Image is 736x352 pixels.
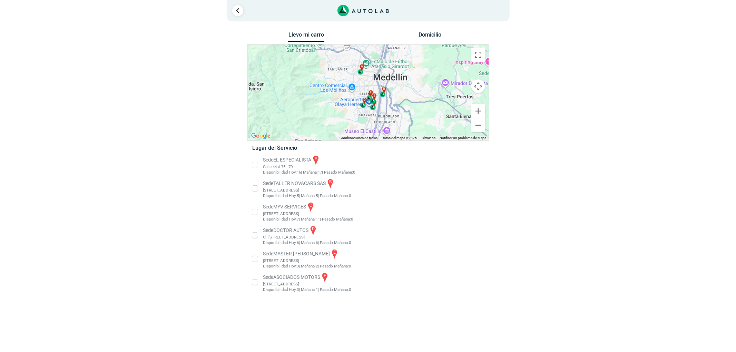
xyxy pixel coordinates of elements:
button: Controles de visualización del mapa [471,79,485,93]
button: Cambiar a la vista en pantalla completa [471,48,485,62]
button: Combinaciones de teclas [340,136,378,140]
span: e [373,94,375,98]
span: c [373,100,375,105]
button: Reducir [471,118,485,132]
a: Link al sitio de autolab [337,7,389,13]
span: d [363,98,365,102]
span: a [361,64,363,69]
a: Notificar un problema de Maps [440,136,487,140]
button: Llevo mi carro [288,31,324,42]
button: Ampliar [471,104,485,118]
span: Datos del mapa ©2025 [382,136,417,140]
span: f [370,90,372,95]
h5: Lugar del Servicio [252,145,484,151]
button: Domicilio [412,31,448,41]
span: b [383,87,385,91]
img: Google [249,131,272,140]
a: Abre esta zona en Google Maps (se abre en una nueva ventana) [249,131,272,140]
a: Términos [421,136,436,140]
a: Ir al paso anterior [232,5,243,16]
